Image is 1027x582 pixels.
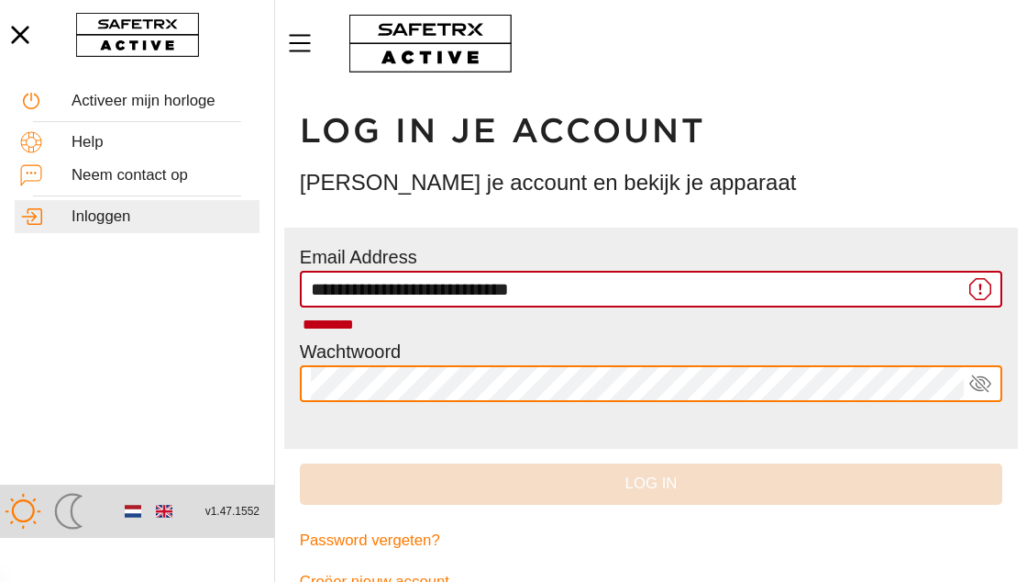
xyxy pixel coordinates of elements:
div: Inloggen [72,207,254,226]
button: Log in [300,464,1002,505]
a: Password vergeten? [300,520,1002,562]
span: Password vergeten? [300,528,440,554]
img: ModeDark.svg [50,493,87,530]
div: Help [72,133,254,151]
img: nl.svg [125,503,141,520]
h1: Log in je account [300,110,1002,152]
img: en.svg [156,503,172,520]
span: v1.47.1552 [205,502,260,521]
label: Wachtwoord [300,341,401,362]
button: Dutch [117,496,149,527]
span: Log in [315,471,988,498]
h3: [PERSON_NAME] je account en bekijk je apparaat [300,167,1002,198]
img: Help.svg [20,131,42,153]
button: English [149,496,180,527]
button: v1.47.1552 [194,497,271,527]
div: Neem contact op [72,166,254,185]
div: Activeer mijn horloge [72,92,254,110]
button: Menu [284,24,330,62]
img: ContactUs.svg [20,164,42,186]
label: Email Address [300,247,417,267]
img: ModeLight.svg [5,493,41,530]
